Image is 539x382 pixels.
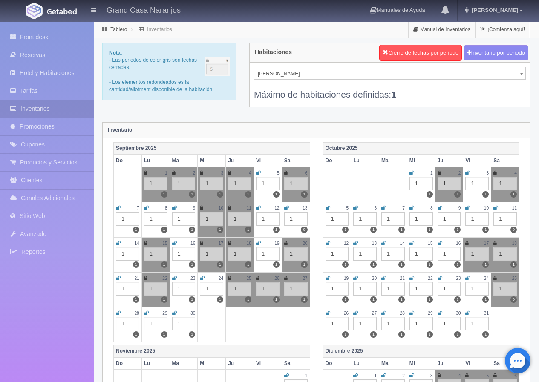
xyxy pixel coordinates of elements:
[226,357,254,370] th: Ju
[114,142,310,155] th: Septiembre 2025
[463,357,491,370] th: Vi
[254,357,282,370] th: Vi
[409,177,433,190] div: 1
[217,227,223,233] label: 1
[303,241,307,246] small: 20
[512,206,517,210] small: 11
[351,155,379,167] th: Lu
[402,373,405,378] small: 2
[514,373,517,378] small: 6
[247,241,251,246] small: 18
[26,3,43,19] img: Getabed
[476,21,530,38] a: ¡Comienza aquí!
[484,241,489,246] small: 17
[200,177,223,190] div: 1
[438,317,461,330] div: 1
[463,155,491,167] th: Vi
[247,206,251,210] small: 11
[274,241,279,246] small: 19
[305,171,308,175] small: 6
[116,317,139,330] div: 1
[398,227,405,233] label: 1
[512,241,517,246] small: 18
[400,241,405,246] small: 14
[454,296,461,303] label: 1
[172,317,196,330] div: 1
[172,177,196,190] div: 1
[170,155,198,167] th: Ma
[398,261,405,268] label: 1
[226,155,254,167] th: Ju
[428,311,432,316] small: 29
[284,177,308,190] div: 1
[428,276,432,281] small: 22
[228,177,251,190] div: 1
[430,171,433,175] small: 1
[254,67,526,80] a: [PERSON_NAME]
[254,80,526,101] div: Máximo de habitaciones definidas:
[456,276,461,281] small: 23
[402,206,405,210] small: 7
[344,241,349,246] small: 12
[144,282,167,296] div: 1
[438,247,461,261] div: 1
[465,317,489,330] div: 1
[484,206,489,210] small: 10
[110,26,127,32] a: Tablero
[464,45,528,61] button: Inventario por periodo
[219,241,223,246] small: 17
[458,373,461,378] small: 4
[301,261,307,268] label: 1
[189,261,195,268] label: 1
[344,276,349,281] small: 19
[190,241,195,246] small: 16
[273,261,280,268] label: 1
[133,261,139,268] label: 1
[370,227,377,233] label: 1
[465,212,489,226] div: 1
[273,296,280,303] label: 1
[256,212,280,226] div: 1
[482,191,489,198] label: 1
[305,373,308,378] small: 1
[221,171,223,175] small: 3
[303,206,307,210] small: 13
[409,247,433,261] div: 1
[162,311,167,316] small: 29
[465,247,489,261] div: 1
[456,311,461,316] small: 30
[381,212,405,226] div: 1
[228,282,251,296] div: 1
[189,227,195,233] label: 1
[514,171,517,175] small: 4
[409,21,475,38] a: Manual de Inventarios
[273,227,280,233] label: 1
[190,311,195,316] small: 30
[219,276,223,281] small: 24
[256,177,280,190] div: 1
[301,296,307,303] label: 1
[487,171,489,175] small: 3
[493,247,517,261] div: 1
[409,282,433,296] div: 1
[465,177,489,190] div: 1
[454,331,461,338] label: 1
[193,206,196,210] small: 9
[491,155,519,167] th: Sa
[190,276,195,281] small: 23
[245,191,251,198] label: 1
[458,171,461,175] small: 2
[193,171,196,175] small: 2
[161,261,167,268] label: 1
[493,282,517,296] div: 1
[510,296,517,303] label: 0
[274,276,279,281] small: 26
[301,227,307,233] label: 0
[133,296,139,303] label: 1
[245,296,251,303] label: 1
[162,276,167,281] small: 22
[108,127,132,133] strong: Inventario
[342,261,349,268] label: 1
[114,155,142,167] th: Do
[398,296,405,303] label: 1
